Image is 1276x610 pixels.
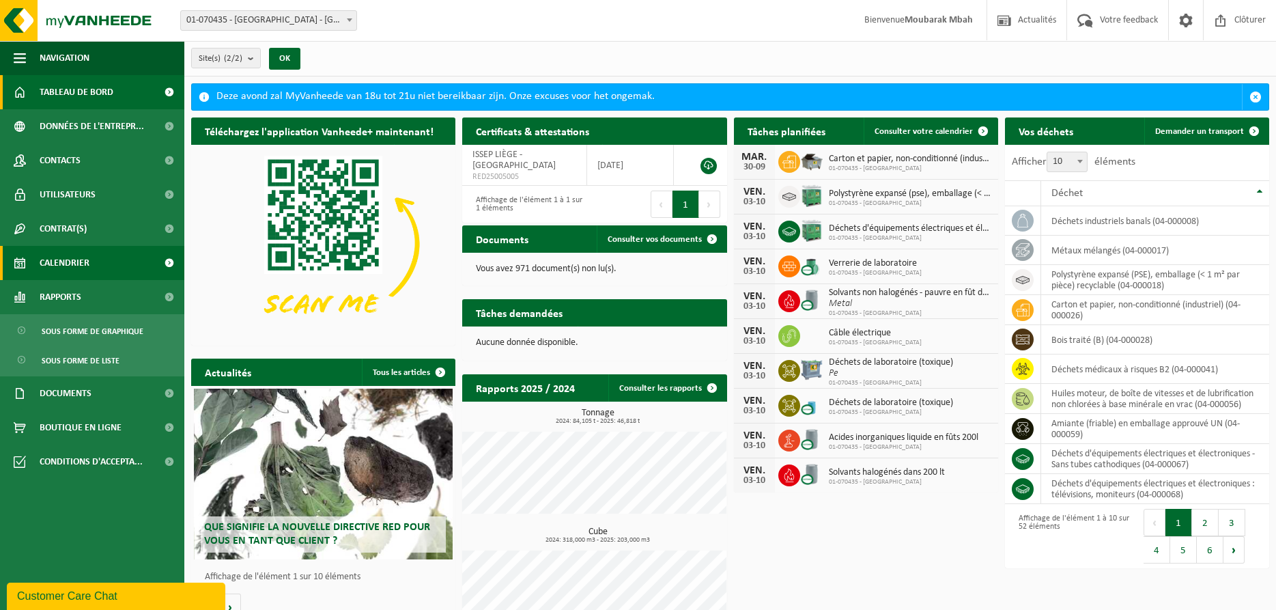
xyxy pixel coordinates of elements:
[800,218,823,243] img: PB-HB-1400-HPE-GN-11
[1192,509,1219,536] button: 2
[597,225,726,253] a: Consulter vos documents
[608,374,726,402] a: Consulter les rapports
[40,212,87,246] span: Contrat(s)
[829,379,953,387] span: 01-070435 - [GEOGRAPHIC_DATA]
[1041,474,1269,504] td: déchets d'équipements électriques et électroniques : télévisions, moniteurs (04-000068)
[1144,536,1170,564] button: 4
[191,48,261,68] button: Site(s)(2/2)
[199,48,242,69] span: Site(s)
[1047,152,1088,172] span: 10
[829,189,991,199] span: Polystyrène expansé (pse), emballage (< 1 m² par pièce) recyclable
[1047,152,1087,171] span: 10
[205,572,449,582] p: Affichage de l'élément 1 sur 10 éléments
[905,15,973,25] strong: Moubarak Mbah
[204,522,430,546] span: Que signifie la nouvelle directive RED pour vous en tant que client ?
[741,302,768,311] div: 03-10
[469,418,726,425] span: 2024: 84,105 t - 2025: 46,818 t
[741,267,768,277] div: 03-10
[829,357,953,368] span: Déchets de laboratoire (toxique)
[829,165,991,173] span: 01-070435 - [GEOGRAPHIC_DATA]
[800,428,823,451] img: LP-LD-00200-CU
[1041,265,1269,295] td: polystyrène expansé (PSE), emballage (< 1 m² par pièce) recyclable (04-000018)
[42,318,143,344] span: Sous forme de graphique
[269,48,300,70] button: OK
[741,197,768,207] div: 03-10
[800,358,823,381] img: PB-AP-0800-MET-02-01
[1012,156,1135,167] label: Afficher éléments
[741,441,768,451] div: 03-10
[469,408,726,425] h3: Tonnage
[40,411,122,445] span: Boutique en ligne
[864,117,997,145] a: Consulter votre calendrier
[587,145,674,186] td: [DATE]
[741,291,768,302] div: VEN.
[40,280,81,314] span: Rapports
[829,408,953,417] span: 01-070435 - [GEOGRAPHIC_DATA]
[1170,536,1197,564] button: 5
[40,143,81,178] span: Contacts
[829,478,945,486] span: 01-070435 - [GEOGRAPHIC_DATA]
[741,337,768,346] div: 03-10
[608,235,702,244] span: Consulter vos documents
[362,359,454,386] a: Tous les articles
[741,221,768,232] div: VEN.
[800,149,823,172] img: WB-5000-GAL-GY-01
[741,152,768,163] div: MAR.
[1041,444,1269,474] td: déchets d'équipements électriques et électroniques - Sans tubes cathodiques (04-000067)
[462,374,589,401] h2: Rapports 2025 / 2024
[741,465,768,476] div: VEN.
[191,145,455,343] img: Download de VHEPlus App
[1041,384,1269,414] td: huiles moteur, de boîte de vitesses et de lubrification non chlorées à base minérale en vrac (04-...
[741,361,768,372] div: VEN.
[1219,509,1245,536] button: 3
[462,225,542,252] h2: Documents
[651,191,672,218] button: Previous
[7,580,228,610] iframe: chat widget
[800,393,823,416] img: LP-OT-00060-CU
[829,398,953,408] span: Déchets de laboratoire (toxique)
[3,347,181,373] a: Sous forme de liste
[472,150,556,171] span: ISSEP LIÈGE - [GEOGRAPHIC_DATA]
[469,189,588,219] div: Affichage de l'élément 1 à 1 sur 1 éléments
[462,299,576,326] h2: Tâches demandées
[875,127,973,136] span: Consulter votre calendrier
[829,288,991,299] span: Solvants non halogénés - pauvre en fût de 200lt
[829,258,922,269] span: Verrerie de laboratoire
[1197,536,1223,564] button: 6
[472,171,576,182] span: RED25005005
[829,154,991,165] span: Carton et papier, non-conditionné (industriel)
[741,256,768,267] div: VEN.
[741,163,768,172] div: 30-09
[476,338,713,348] p: Aucune donnée disponible.
[741,476,768,486] div: 03-10
[40,109,144,143] span: Données de l'entrepr...
[829,309,991,318] span: 01-070435 - [GEOGRAPHIC_DATA]
[829,199,991,208] span: 01-070435 - [GEOGRAPHIC_DATA]
[1005,117,1087,144] h2: Vos déchets
[741,232,768,242] div: 03-10
[1041,355,1269,384] td: déchets médicaux à risques B2 (04-000041)
[829,339,922,347] span: 01-070435 - [GEOGRAPHIC_DATA]
[699,191,720,218] button: Next
[1041,414,1269,444] td: amiante (friable) en emballage approuvé UN (04-000059)
[741,186,768,197] div: VEN.
[40,445,143,479] span: Conditions d'accepta...
[216,84,1242,110] div: Deze avond zal MyVanheede van 18u tot 21u niet bereikbaar zijn. Onze excuses voor het ongemak.
[741,396,768,406] div: VEN.
[1041,295,1269,325] td: carton et papier, non-conditionné (industriel) (04-000026)
[3,318,181,344] a: Sous forme de graphique
[224,54,242,63] count: (2/2)
[741,430,768,441] div: VEN.
[1041,236,1269,265] td: métaux mélangés (04-000017)
[734,117,839,144] h2: Tâches planifiées
[462,117,603,144] h2: Certificats & attestations
[1144,117,1268,145] a: Demander un transport
[829,443,978,452] span: 01-070435 - [GEOGRAPHIC_DATA]
[829,223,991,234] span: Déchets d'équipements électriques et électroniques : télévisions, moniteurs
[829,467,945,478] span: Solvants halogénés dans 200 lt
[829,368,838,378] i: Pe
[180,10,357,31] span: 01-070435 - ISSEP LIÈGE - LIÈGE
[1155,127,1244,136] span: Demander un transport
[800,183,823,208] img: PB-HB-1400-HPE-GN-11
